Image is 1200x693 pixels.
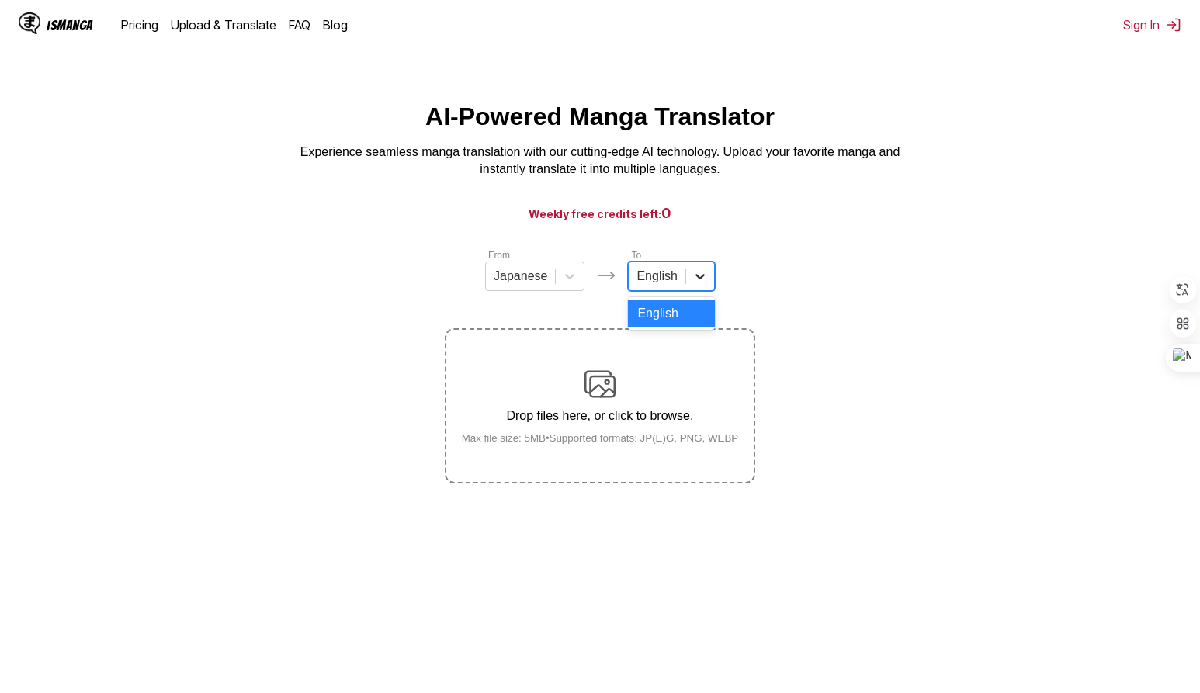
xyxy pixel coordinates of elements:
div: IsManga [47,18,93,33]
a: Pricing [121,17,158,33]
label: To [631,250,641,261]
a: FAQ [289,17,310,33]
small: Max file size: 5MB • Supported formats: JP(E)G, PNG, WEBP [449,432,751,444]
img: IsManga Logo [19,12,40,34]
label: From [488,250,510,261]
a: IsManga LogoIsManga [19,12,121,37]
a: Blog [323,17,348,33]
button: Sign In [1123,17,1181,33]
a: Upload & Translate [171,17,276,33]
img: Languages icon [597,266,616,285]
div: English [628,300,714,327]
img: Sign out [1166,17,1181,33]
span: 0 [661,205,671,221]
h1: AI-Powered Manga Translator [425,102,775,131]
p: Experience seamless manga translation with our cutting-edge AI technology. Upload your favorite m... [290,144,910,178]
p: Drop files here, or click to browse. [449,409,751,423]
h3: Weekly free credits left: [37,203,1163,223]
